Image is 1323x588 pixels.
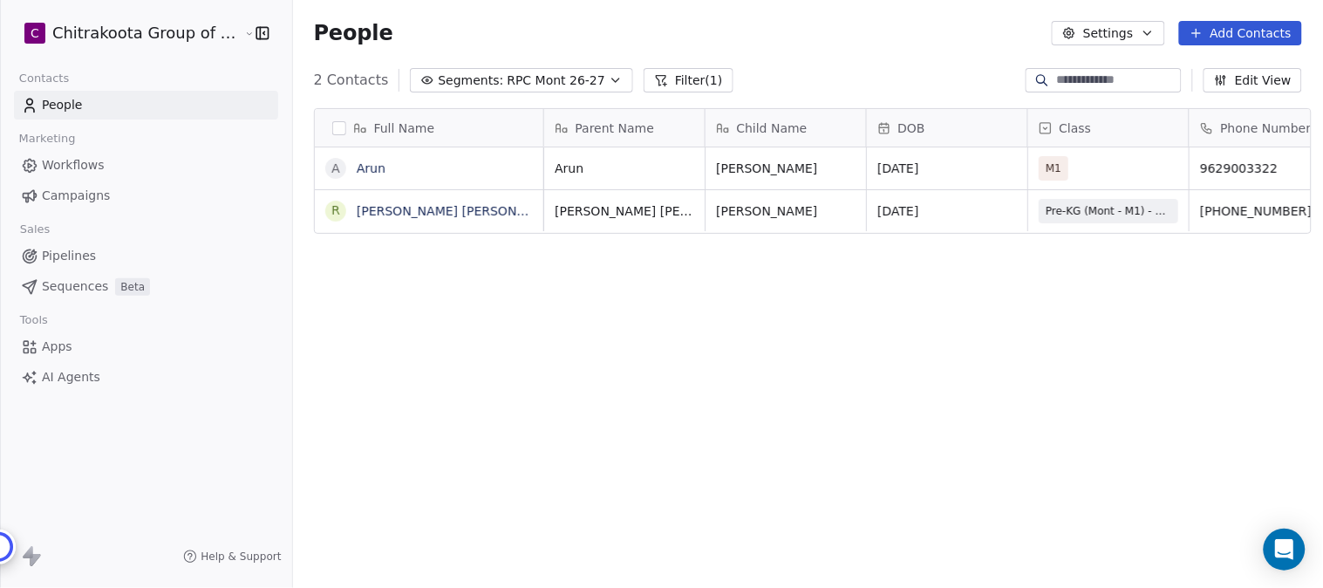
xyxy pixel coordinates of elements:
[1221,120,1312,137] span: Phone Number
[898,120,925,137] span: DOB
[716,202,856,220] span: [PERSON_NAME]
[14,181,278,210] a: Campaigns
[315,109,543,147] div: Full Name
[357,204,563,218] a: [PERSON_NAME] [PERSON_NAME]
[1046,202,1171,220] span: Pre-KG (Mont - M1) - 2 to 3 Years
[183,550,281,564] a: Help & Support
[507,72,605,90] span: RPC Mont 26-27
[1060,120,1092,137] span: Class
[877,202,1017,220] span: [DATE]
[438,72,503,90] span: Segments:
[576,120,655,137] span: Parent Name
[201,550,281,564] span: Help & Support
[877,160,1017,177] span: [DATE]
[315,147,544,585] div: grid
[42,156,105,174] span: Workflows
[644,68,733,92] button: Filter(1)
[357,161,385,175] a: Arun
[716,160,856,177] span: [PERSON_NAME]
[314,70,389,91] span: 2 Contacts
[115,278,150,296] span: Beta
[555,160,694,177] span: Arun
[14,91,278,120] a: People
[42,247,96,265] span: Pipelines
[42,96,83,114] span: People
[14,242,278,270] a: Pipelines
[42,338,72,356] span: Apps
[737,120,808,137] span: Child Name
[867,109,1027,147] div: DOB
[14,272,278,301] a: SequencesBeta
[331,202,340,220] div: R
[314,20,393,46] span: People
[31,24,39,42] span: C
[52,22,240,44] span: Chitrakoota Group of Institutions
[1052,21,1164,45] button: Settings
[11,65,77,92] span: Contacts
[14,363,278,392] a: AI Agents
[1179,21,1302,45] button: Add Contacts
[555,202,694,220] span: [PERSON_NAME] [PERSON_NAME]
[14,151,278,180] a: Workflows
[42,187,110,205] span: Campaigns
[12,307,55,333] span: Tools
[14,332,278,361] a: Apps
[21,18,231,48] button: CChitrakoota Group of Institutions
[706,109,866,147] div: Child Name
[1046,160,1061,177] span: M1
[374,120,435,137] span: Full Name
[544,109,705,147] div: Parent Name
[11,126,83,152] span: Marketing
[42,368,100,386] span: AI Agents
[331,160,340,178] div: A
[1204,68,1302,92] button: Edit View
[12,216,58,243] span: Sales
[1028,109,1189,147] div: Class
[1264,529,1306,571] div: Open Intercom Messenger
[42,277,108,296] span: Sequences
